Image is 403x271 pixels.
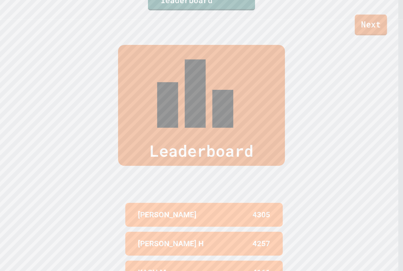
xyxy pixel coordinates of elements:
[253,209,270,220] p: 4305
[138,238,204,249] p: [PERSON_NAME] H
[355,14,387,35] a: Next
[118,45,285,166] div: Leaderboard
[138,209,196,220] p: [PERSON_NAME]
[253,238,270,249] p: 4257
